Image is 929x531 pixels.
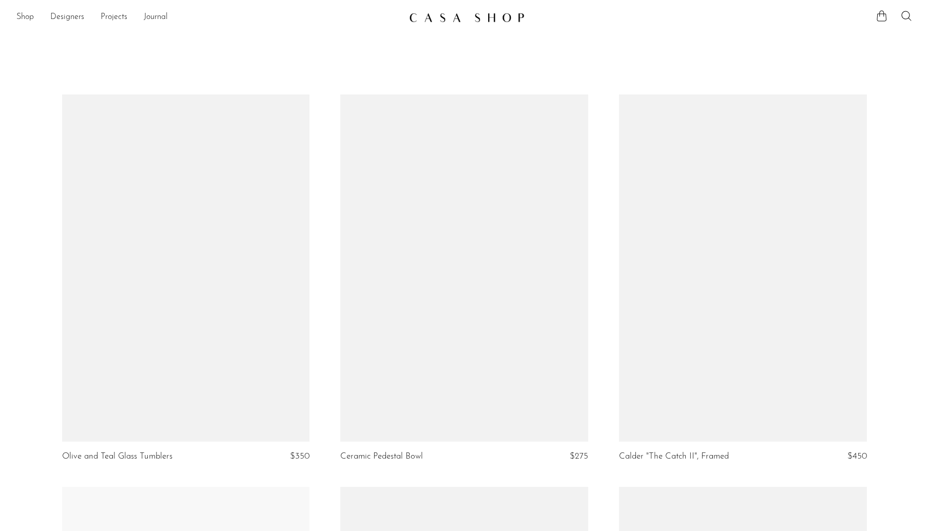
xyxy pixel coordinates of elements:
ul: NEW HEADER MENU [16,9,401,26]
a: Ceramic Pedestal Bowl [340,452,423,461]
a: Calder "The Catch II", Framed [619,452,729,461]
span: $350 [290,452,309,461]
a: Shop [16,11,34,24]
span: $450 [847,452,867,461]
nav: Desktop navigation [16,9,401,26]
a: Designers [50,11,84,24]
a: Projects [101,11,127,24]
a: Olive and Teal Glass Tumblers [62,452,172,461]
span: $275 [570,452,588,461]
a: Journal [144,11,168,24]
